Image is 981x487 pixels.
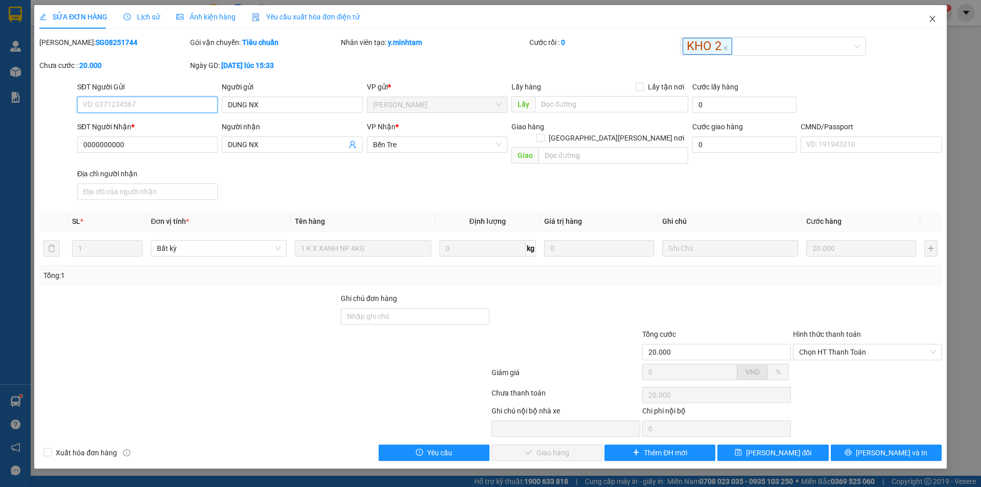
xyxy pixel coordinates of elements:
span: [PERSON_NAME] và In [856,447,927,458]
span: user-add [348,141,357,149]
span: close-circle [930,349,936,355]
div: Địa chỉ người nhận [77,168,218,179]
input: 0 [544,240,654,257]
div: SĐT Người Gửi [77,81,218,92]
button: plusThêm ĐH mới [604,445,715,461]
div: VP gửi [367,81,507,92]
input: Dọc đường [539,147,688,164]
button: Close [918,5,947,34]
b: 0 [561,38,565,47]
input: VD: Bàn, Ghế [295,240,431,257]
div: [PERSON_NAME]: [39,37,188,48]
div: Người nhận [222,121,362,132]
div: Nhân viên tạo: [341,37,527,48]
span: VP Nhận [367,123,395,131]
img: icon [252,13,260,21]
input: Cước lấy hàng [692,97,797,113]
th: Ghi chú [658,212,802,231]
span: Yêu cầu [427,447,452,458]
label: Hình thức thanh toán [793,330,861,338]
span: save [735,449,742,457]
span: % [776,368,781,376]
span: Bất kỳ [157,241,281,256]
span: Yêu cầu xuất hóa đơn điện tử [252,13,360,21]
input: 0 [806,240,916,257]
span: Giá trị hàng [544,217,582,225]
div: CMND/Passport [801,121,941,132]
span: VND [745,368,760,376]
button: checkGiao hàng [492,445,602,461]
input: Ghi chú đơn hàng [341,308,489,324]
span: edit [39,13,46,20]
span: [PERSON_NAME] đổi [746,447,812,458]
span: clock-circle [124,13,131,20]
b: [DATE] lúc 15:33 [221,61,274,69]
input: Cước giao hàng [692,136,797,153]
span: SỬA ĐƠN HÀNG [39,13,107,21]
div: SĐT Người Nhận [77,121,218,132]
button: plus [924,240,938,257]
span: Chọn HT Thanh Toán [799,344,936,360]
div: Người gửi [222,81,362,92]
span: Ảnh kiện hàng [176,13,236,21]
span: exclamation-circle [416,449,423,457]
span: Lịch sử [124,13,160,21]
span: Cước hàng [806,217,842,225]
div: Chi phí nội bộ [642,405,791,421]
label: Cước giao hàng [692,123,743,131]
button: printer[PERSON_NAME] và In [831,445,942,461]
div: Giảm giá [491,367,641,385]
span: plus [633,449,640,457]
span: kg [526,240,536,257]
button: save[PERSON_NAME] đổi [717,445,828,461]
div: Ngày GD: [190,60,339,71]
span: Định lượng [470,217,506,225]
div: Tổng: 1 [43,270,379,281]
label: Cước lấy hàng [692,83,738,91]
span: KHO 2 [683,38,732,55]
span: SL [72,217,80,225]
span: Đơn vị tính [151,217,189,225]
div: Chưa cước : [39,60,188,71]
span: Tên hàng [295,217,325,225]
span: picture [176,13,183,20]
span: [GEOGRAPHIC_DATA][PERSON_NAME] nơi [545,132,688,144]
input: Dọc đường [535,96,688,112]
span: Xuất hóa đơn hàng [52,447,121,458]
span: close [928,15,937,23]
span: Giao [511,147,539,164]
button: exclamation-circleYêu cầu [379,445,489,461]
label: Ghi chú đơn hàng [341,294,397,303]
div: Gói vận chuyển: [190,37,339,48]
b: y.minhtam [388,38,422,47]
b: 20.000 [79,61,102,69]
span: Hồ Chí Minh [373,97,501,112]
div: Chưa thanh toán [491,387,641,405]
button: delete [43,240,60,257]
span: Tổng cước [642,330,676,338]
span: printer [845,449,852,457]
span: close [723,45,728,51]
div: Cước rồi : [529,37,678,48]
span: Lấy hàng [511,83,541,91]
b: Tiêu chuẩn [242,38,278,47]
span: Bến Tre [373,137,501,152]
span: Lấy tận nơi [644,81,688,92]
span: Lấy [511,96,535,112]
b: SG08251744 [96,38,137,47]
input: Ghi Chú [662,240,798,257]
span: Giao hàng [511,123,544,131]
span: Thêm ĐH mới [644,447,687,458]
div: Ghi chú nội bộ nhà xe [492,405,640,421]
input: Địa chỉ của người nhận [77,183,218,200]
span: info-circle [123,449,130,456]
